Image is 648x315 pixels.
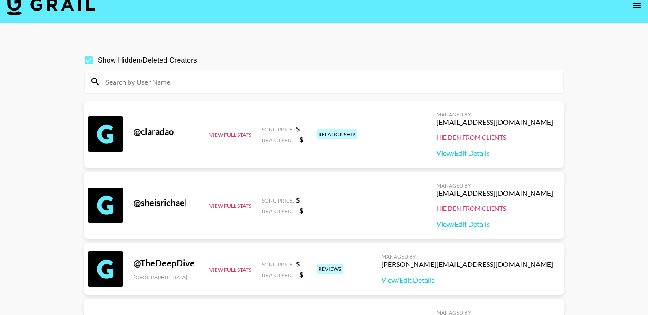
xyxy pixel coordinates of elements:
[436,205,553,213] div: Hidden from Clients
[436,220,553,229] a: View/Edit Details
[262,197,294,204] span: Song Price:
[299,135,303,143] strong: $
[262,126,294,133] span: Song Price:
[317,129,357,139] div: relationship
[436,182,553,189] div: Managed By
[262,208,298,214] span: Brand Price:
[436,134,553,142] div: Hidden from Clients
[296,124,300,133] strong: $
[436,189,553,198] div: [EMAIL_ADDRESS][DOMAIN_NAME]
[262,261,294,268] span: Song Price:
[317,264,343,274] div: reviews
[296,259,300,268] strong: $
[299,270,303,278] strong: $
[436,118,553,127] div: [EMAIL_ADDRESS][DOMAIN_NAME]
[209,131,251,138] button: View Full Stats
[299,206,303,214] strong: $
[134,258,199,269] div: @ TheDeepDive
[209,266,251,273] button: View Full Stats
[381,260,553,269] div: [PERSON_NAME][EMAIL_ADDRESS][DOMAIN_NAME]
[262,137,298,143] span: Brand Price:
[134,274,199,281] div: [GEOGRAPHIC_DATA]
[381,276,553,285] a: View/Edit Details
[436,111,553,118] div: Managed By
[262,272,298,278] span: Brand Price:
[209,202,251,209] button: View Full Stats
[134,197,199,208] div: @ sheisrichael
[101,75,558,89] input: Search by User Name
[381,253,553,260] div: Managed By
[98,55,197,66] span: Show Hidden/Deleted Creators
[296,195,300,204] strong: $
[134,126,199,137] div: @ claradao
[436,149,553,157] a: View/Edit Details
